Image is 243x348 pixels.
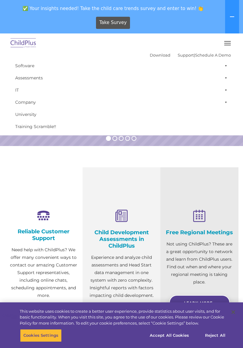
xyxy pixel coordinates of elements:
[165,240,234,286] p: Not using ChildPlus? These are a great opportunity to network and learn from ChildPlus users. Fin...
[20,329,62,342] button: Cookies Settings
[96,17,130,29] a: Take Survey
[150,53,170,57] a: Download
[195,53,231,57] a: Schedule A Demo
[227,305,240,319] button: Close
[2,2,224,14] span: ✅ Your insights needed! Take the child care trends survey and enter to win! 👏
[9,36,38,50] img: ChildPlus by Procare Solutions
[196,329,234,342] button: Reject All
[184,301,213,305] span: Learn More
[87,254,156,299] p: Experience and analyze child assessments and Head Start data management in one system with zero c...
[169,295,230,310] a: Learn More
[12,120,231,133] a: Training Scramble!!
[87,229,156,249] h4: Child Development Assessments in ChildPlus
[150,53,231,57] font: |
[165,229,234,236] h4: Free Regional Meetings
[146,329,192,342] button: Accept All Cookies
[20,308,226,326] div: This website uses cookies to create a better user experience, provide statistics about user visit...
[12,84,231,96] a: IT
[12,60,231,72] a: Software
[12,96,231,108] a: Company
[12,72,231,84] a: Assessments
[99,17,127,28] span: Take Survey
[9,228,78,242] h4: Reliable Customer Support
[12,108,231,120] a: University
[178,53,194,57] a: Support
[9,246,78,299] p: Need help with ChildPlus? We offer many convenient ways to contact our amazing Customer Support r...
